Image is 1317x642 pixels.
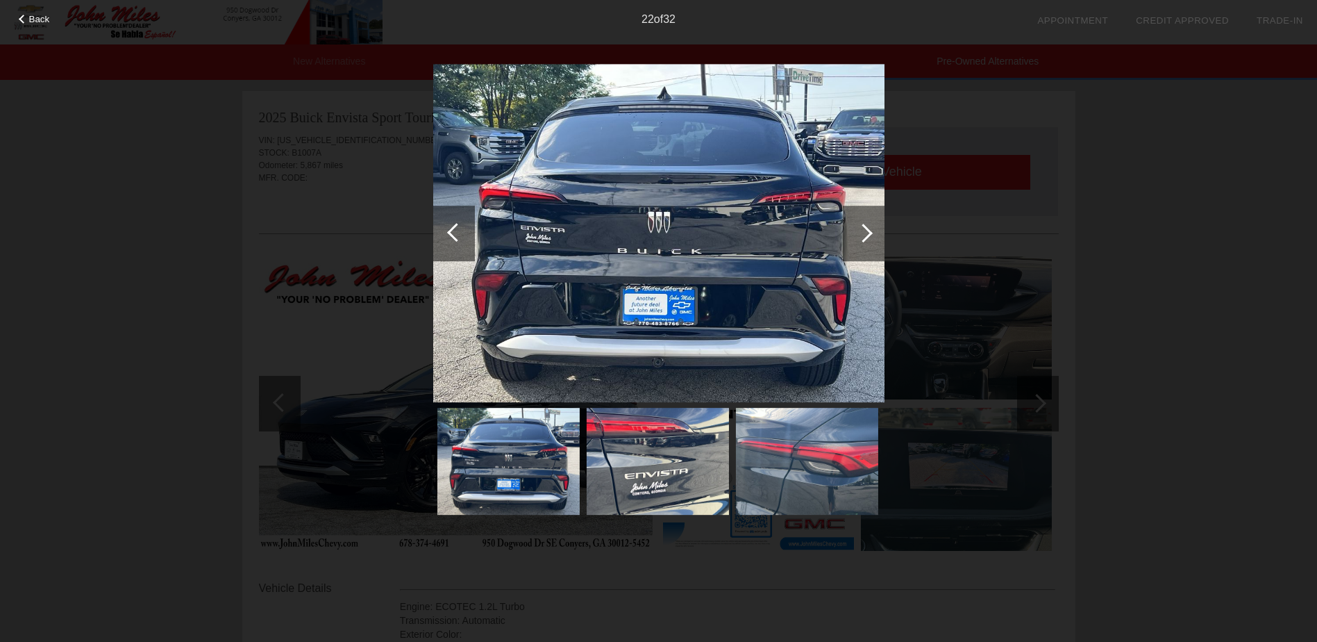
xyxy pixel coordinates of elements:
span: 22 [641,13,654,25]
a: Credit Approved [1136,15,1229,26]
img: 54d8bd5649a8654ef05fbe0c5962758dx.jpg [437,408,579,515]
span: 32 [663,13,676,25]
a: Appointment [1037,15,1108,26]
img: 54d8bd5649a8654ef05fbe0c5962758dx.jpg [433,64,884,403]
span: Back [29,14,50,24]
a: Trade-In [1257,15,1303,26]
img: 1be6e37b95b9103569c0e7a308a0b629x.jpg [735,408,878,515]
img: 4e252b73cfbbf46a30125d4bc266c21cx.jpg [586,408,728,515]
